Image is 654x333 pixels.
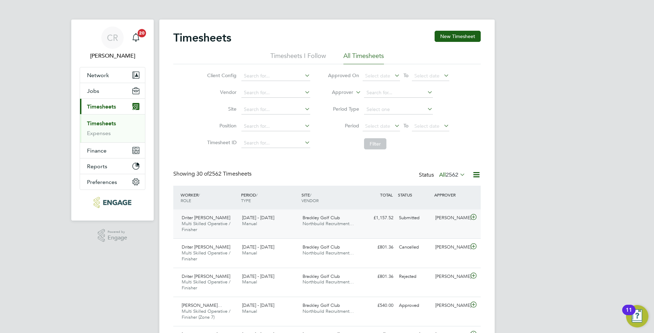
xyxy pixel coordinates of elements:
[239,188,300,207] div: PERIOD
[364,105,433,114] input: Select one
[360,271,396,282] div: £801.36
[107,33,118,42] span: CR
[396,242,433,253] div: Cancelled
[301,198,319,203] span: VENDOR
[242,250,257,256] span: Manual
[87,103,116,110] span: Timesheets
[360,242,396,253] div: £801.36
[198,192,200,198] span: /
[414,73,439,79] span: Select date
[242,221,257,227] span: Manual
[433,242,469,253] div: [PERSON_NAME]
[108,235,127,241] span: Engage
[360,212,396,224] div: £1,157.52
[439,171,465,178] label: All
[182,273,230,279] span: Driter [PERSON_NAME]
[87,130,111,136] a: Expenses
[196,170,252,177] span: 2562 Timesheets
[365,73,390,79] span: Select date
[303,279,354,285] span: Northbuild Recruitment…
[433,212,469,224] div: [PERSON_NAME]
[80,174,145,190] button: Preferences
[364,138,386,149] button: Filter
[300,188,360,207] div: SITE
[303,221,354,227] span: Northbuild Recruitment…
[433,300,469,311] div: [PERSON_NAME]
[303,308,354,314] span: Northbuild Recruitment…
[433,271,469,282] div: [PERSON_NAME]
[205,123,237,129] label: Position
[179,188,239,207] div: WORKER
[303,244,340,250] span: Brackley Golf Club
[87,72,109,79] span: Network
[181,198,191,203] span: ROLE
[173,31,231,45] h2: Timesheets
[396,212,433,224] div: Submitted
[182,221,231,232] span: Multi Skilled Operative / Finisher
[419,170,467,180] div: Status
[626,310,632,319] div: 11
[242,308,257,314] span: Manual
[138,29,146,37] span: 20
[303,273,340,279] span: Brackley Golf Club
[303,302,340,308] span: Brackley Golf Club
[80,143,145,158] button: Finance
[196,170,209,177] span: 30 of
[414,123,439,129] span: Select date
[380,192,393,198] span: TOTAL
[173,170,253,178] div: Showing
[205,72,237,79] label: Client Config
[241,121,310,131] input: Search for...
[322,89,353,96] label: Approver
[80,114,145,142] div: Timesheets
[328,123,359,129] label: Period
[303,215,340,221] span: Brackley Golf Club
[87,147,107,154] span: Finance
[182,279,231,291] span: Multi Skilled Operative / Finisher
[98,229,128,242] a: Powered byEngage
[626,305,648,327] button: Open Resource Center, 11 new notifications
[71,20,154,221] nav: Main navigation
[270,52,326,64] li: Timesheets I Follow
[435,31,481,42] button: New Timesheet
[80,67,145,83] button: Network
[401,121,410,130] span: To
[343,52,384,64] li: All Timesheets
[328,72,359,79] label: Approved On
[129,27,143,49] a: 20
[241,138,310,148] input: Search for...
[242,279,257,285] span: Manual
[242,215,274,221] span: [DATE] - [DATE]
[242,302,274,308] span: [DATE] - [DATE]
[396,300,433,311] div: Approved
[256,192,257,198] span: /
[446,171,458,178] span: 2562
[205,106,237,112] label: Site
[303,250,354,256] span: Northbuild Recruitment…
[80,158,145,174] button: Reports
[205,139,237,146] label: Timesheet ID
[80,52,145,60] span: Callum Riley
[182,250,231,262] span: Multi Skilled Operative / Finisher
[242,244,274,250] span: [DATE] - [DATE]
[241,71,310,81] input: Search for...
[241,88,310,98] input: Search for...
[360,300,396,311] div: £540.00
[396,188,433,201] div: STATUS
[108,229,127,235] span: Powered by
[80,27,145,60] a: CR[PERSON_NAME]
[401,71,410,80] span: To
[87,120,116,127] a: Timesheets
[87,88,99,94] span: Jobs
[241,105,310,114] input: Search for...
[396,271,433,282] div: Rejected
[80,83,145,98] button: Jobs
[364,88,433,98] input: Search for...
[310,192,311,198] span: /
[328,106,359,112] label: Period Type
[205,89,237,95] label: Vendor
[182,308,231,320] span: Multi Skilled Operative / Finisher (Zone 7)
[433,188,469,201] div: APPROVER
[241,198,251,203] span: TYPE
[87,179,117,185] span: Preferences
